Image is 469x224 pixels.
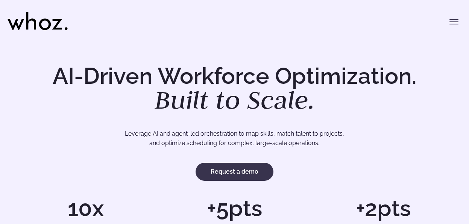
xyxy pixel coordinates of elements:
h1: +5pts [164,197,305,219]
h1: 10x [15,197,156,219]
h1: +2pts [313,197,454,219]
a: Request a demo [196,163,273,181]
p: Leverage AI and agent-led orchestration to map skills, match talent to projects, and optimize sch... [37,129,432,148]
iframe: Chatbot [419,174,458,213]
button: Toggle menu [446,14,461,29]
h1: AI-Driven Workforce Optimization. [42,65,427,113]
em: Built to Scale. [155,83,315,116]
